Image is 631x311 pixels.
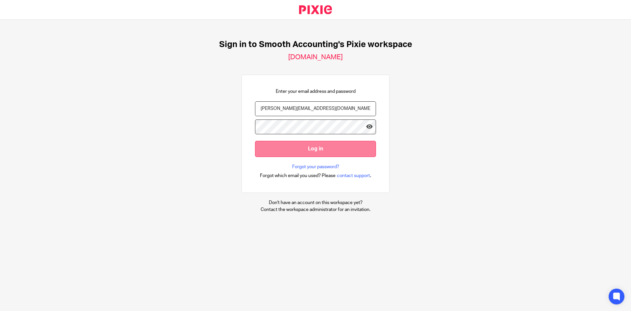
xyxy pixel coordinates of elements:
p: Enter your email address and password [276,88,356,95]
h2: [DOMAIN_NAME] [288,53,343,62]
p: Don't have an account on this workspace yet? [261,199,370,206]
span: contact support [337,172,370,179]
input: Log in [255,141,376,157]
span: Forgot which email you used? Please [260,172,336,179]
h1: Sign in to Smooth Accounting's Pixie workspace [219,39,412,50]
div: . [260,172,371,179]
p: Contact the workspace administrator for an invitation. [261,206,370,213]
input: name@example.com [255,101,376,116]
a: Forgot your password? [292,164,339,170]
